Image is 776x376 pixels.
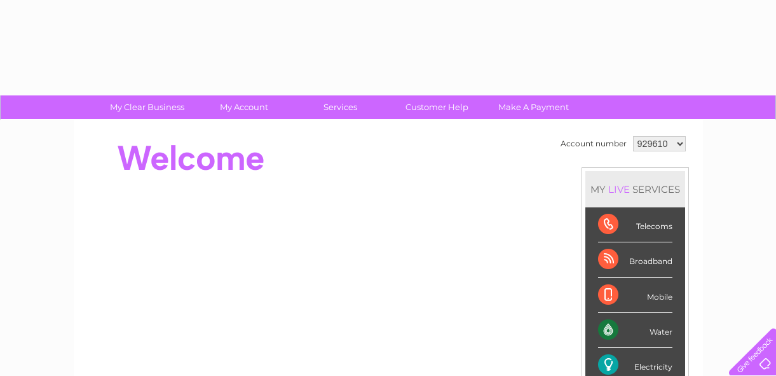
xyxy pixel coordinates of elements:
[288,95,393,119] a: Services
[585,171,685,207] div: MY SERVICES
[385,95,489,119] a: Customer Help
[606,183,632,195] div: LIVE
[191,95,296,119] a: My Account
[481,95,586,119] a: Make A Payment
[557,133,630,155] td: Account number
[598,313,672,348] div: Water
[95,95,200,119] a: My Clear Business
[598,242,672,277] div: Broadband
[598,278,672,313] div: Mobile
[598,207,672,242] div: Telecoms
